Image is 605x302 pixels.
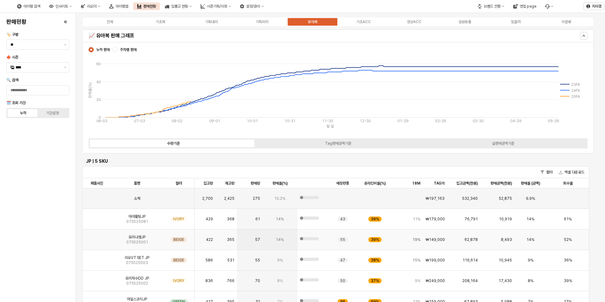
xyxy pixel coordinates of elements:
[161,3,196,10] button: 입출고 현황
[128,235,146,240] span: 모리나염JP
[134,196,140,201] span: 소계
[338,19,389,25] label: 기초ACC
[246,4,260,9] div: 설정/관리
[203,181,213,186] span: 입고량
[77,3,104,10] div: 리오더
[128,214,146,219] span: 마야퀼팅JP
[167,141,180,146] div: 수량기준
[205,258,213,263] span: 586
[126,219,148,224] span: 07S525081
[340,258,345,263] span: 47
[173,258,184,263] span: BEIGE
[371,217,379,222] span: 39%
[105,3,132,10] div: 아이템맵
[156,20,165,24] div: 기초복
[6,55,18,60] span: 🍁 시즌
[412,181,421,186] span: 18M
[413,217,421,222] span: 11%
[202,196,213,201] span: 2,700
[45,3,76,10] div: 인사이트
[6,32,18,37] span: 🏷️ 구분
[499,258,512,263] span: 10,945
[276,217,284,222] span: 14%
[205,278,213,283] span: 836
[407,20,421,24] div: 정상ACC
[527,237,534,242] span: 14%
[6,101,26,105] span: 🗓️ 조회 기간
[592,4,602,9] p: 지미경
[6,78,18,82] span: 🔍 검색
[426,278,445,283] span: ₩249,000
[13,3,44,10] button: 아이템 검색
[465,237,478,242] span: 62,878
[173,237,184,242] span: BEIGE
[458,20,471,24] div: 일반용품
[135,19,186,25] label: 기초복
[206,217,213,222] span: 429
[251,181,260,186] span: 판매량
[492,141,514,146] div: 실판매금액기준
[434,181,445,186] span: TAG가
[134,181,140,186] span: 품명
[528,278,533,283] span: 8%
[225,181,234,186] span: 재고량
[509,3,540,10] div: 영업 page
[440,19,490,25] label: 일반용품
[364,181,386,186] span: 온라인비율(%)
[371,237,379,242] span: 39%
[564,258,572,263] span: 36%
[133,3,160,10] div: 판매현황
[371,258,379,263] span: 38%
[206,237,213,242] span: 422
[120,47,137,52] span: 주차별 판매
[538,168,555,176] button: 필터
[96,47,110,52] span: 누적 판매
[340,237,345,242] span: 55
[556,168,587,176] button: 엑셀 다운로드
[207,4,227,9] div: 시즌기획/리뷰
[23,4,40,9] div: 아이템 검색
[276,237,284,242] span: 14%
[197,3,235,10] div: 시즌기획/리뷰
[421,141,585,146] label: 실판매금액기준
[256,141,421,146] label: Tag판매금액기준
[227,237,234,242] span: 365
[176,181,182,186] span: 컬러
[413,258,421,263] span: 15%
[38,110,67,116] label: 기간설정
[255,258,260,263] span: 55
[389,19,440,25] label: 정상ACC
[9,110,38,116] label: 누적
[205,20,218,24] div: 기획내의
[125,276,149,281] span: 모리자수DD JP
[371,278,379,283] span: 37%
[563,181,573,186] span: 회수율
[256,20,268,24] div: 기획외의
[61,40,69,49] button: 제안 사항 표시
[580,32,588,40] button: Hide
[426,196,445,201] span: ₩197,163
[287,19,338,25] label: 유아복
[186,19,237,25] label: 기획내의
[227,258,234,263] span: 531
[490,181,512,186] span: 판매금액(천원)
[227,217,234,222] span: 368
[499,217,512,222] span: 10,919
[173,278,184,283] span: IVORY
[474,3,508,10] div: 브랜드 전환
[126,240,148,245] span: 07S525001
[46,111,59,115] div: 기간설정
[237,19,287,25] label: 기획외의
[564,278,572,283] span: 39%
[527,217,534,222] span: 14%
[126,260,148,265] span: 07S525003
[20,111,26,115] div: 누적
[90,181,103,186] span: 제품사진
[499,196,512,201] span: 52,875
[84,19,135,25] label: 전체
[55,4,68,9] div: 인사이트
[87,4,97,9] div: 리오더
[426,237,445,242] span: ₩149,000
[562,20,571,24] div: 미분류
